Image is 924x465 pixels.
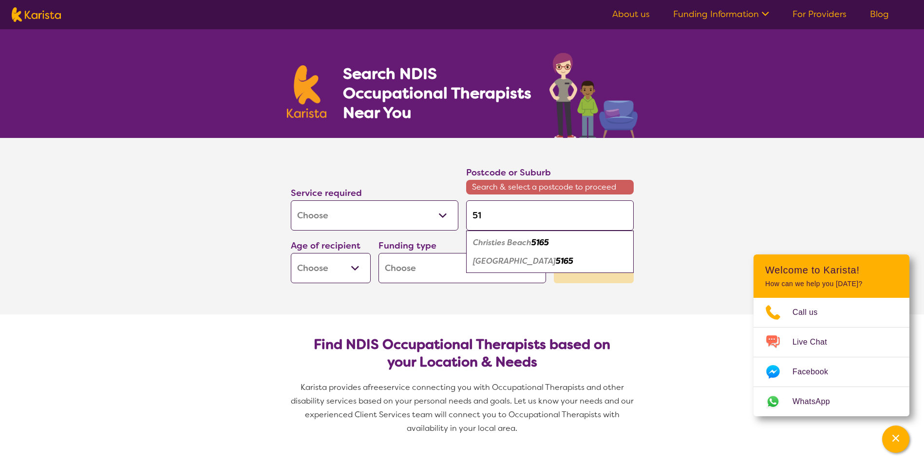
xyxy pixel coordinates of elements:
h2: Find NDIS Occupational Therapists based on your Location & Needs [299,336,626,371]
label: Funding type [378,240,436,252]
img: Karista logo [12,7,61,22]
a: Web link opens in a new tab. [754,387,909,416]
button: Channel Menu [882,426,909,453]
span: Call us [792,305,830,320]
a: Funding Information [673,8,769,20]
img: Karista logo [287,65,327,118]
a: Blog [870,8,889,20]
ul: Choose channel [754,298,909,416]
div: Christies Beach 5165 [471,233,629,252]
span: service connecting you with Occupational Therapists and other disability services based on your p... [291,382,636,433]
a: For Providers [792,8,847,20]
label: Service required [291,187,362,199]
input: Type [466,200,634,231]
em: 5165 [556,256,573,266]
span: free [368,382,383,392]
img: occupational-therapy [549,53,638,138]
em: [GEOGRAPHIC_DATA] [473,256,556,266]
label: Age of recipient [291,240,360,252]
p: How can we help you [DATE]? [765,280,898,288]
em: Christies Beach [473,237,531,248]
label: Postcode or Suburb [466,167,551,178]
h2: Welcome to Karista! [765,264,898,276]
span: Search & select a postcode to proceed [466,180,634,194]
div: Channel Menu [754,254,909,416]
span: Live Chat [792,335,839,349]
h1: Search NDIS Occupational Therapists Near You [343,64,532,122]
em: 5165 [531,237,549,248]
span: Facebook [792,365,840,379]
span: Karista provides a [301,382,368,392]
a: About us [612,8,650,20]
span: WhatsApp [792,394,842,409]
div: Christies Beach North 5165 [471,252,629,271]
